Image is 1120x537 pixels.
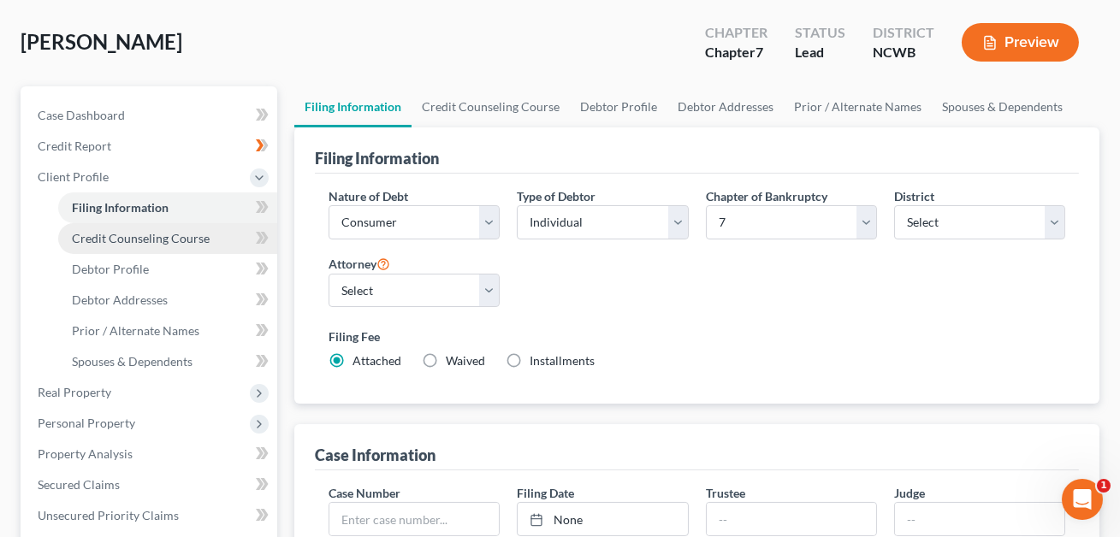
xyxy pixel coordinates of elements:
span: Spouses & Dependents [72,354,193,369]
label: Chapter of Bankruptcy [706,187,827,205]
span: Waived [446,353,485,368]
div: Case Information [315,445,436,465]
a: None [518,503,687,535]
button: Preview [962,23,1079,62]
a: Spouses & Dependents [58,346,277,377]
label: Case Number [329,484,400,502]
span: Secured Claims [38,477,120,492]
span: Installments [530,353,595,368]
div: Chapter [705,23,767,43]
div: NCWB [873,43,934,62]
a: Spouses & Dependents [932,86,1073,127]
span: [PERSON_NAME] [21,29,182,54]
input: -- [707,503,876,535]
span: 1 [1097,479,1111,493]
span: Debtor Addresses [72,292,168,307]
a: Case Dashboard [24,100,277,131]
a: Filing Information [294,86,412,127]
label: District [894,187,934,205]
a: Filing Information [58,192,277,223]
a: Property Analysis [24,439,277,469]
span: Personal Property [38,416,135,430]
span: Client Profile [38,169,109,184]
a: Debtor Addresses [667,86,784,127]
div: Filing Information [315,148,439,168]
span: Debtor Profile [72,262,149,276]
a: Credit Counseling Course [58,223,277,254]
span: Filing Information [72,200,169,215]
a: Prior / Alternate Names [784,86,932,127]
label: Type of Debtor [517,187,596,205]
span: Unsecured Priority Claims [38,508,179,522]
span: Credit Report [38,139,111,153]
label: Judge [894,484,925,502]
label: Trustee [706,484,745,502]
span: Attached [353,353,401,368]
div: Status [795,23,845,43]
a: Secured Claims [24,469,277,500]
span: Credit Counseling Course [72,231,210,245]
input: -- [895,503,1064,535]
iframe: Intercom live chat [1062,479,1103,520]
div: District [873,23,934,43]
span: Prior / Alternate Names [72,323,199,338]
a: Debtor Profile [58,254,277,285]
a: Debtor Addresses [58,285,277,316]
label: Attorney [329,253,390,274]
span: Property Analysis [38,446,133,461]
label: Filing Fee [329,328,1065,345]
div: Chapter [705,43,767,62]
span: Real Property [38,385,111,399]
input: Enter case number... [329,503,499,535]
span: Case Dashboard [38,108,125,122]
a: Unsecured Priority Claims [24,500,277,531]
div: Lead [795,43,845,62]
label: Filing Date [517,484,574,502]
span: 7 [756,44,763,60]
a: Prior / Alternate Names [58,316,277,346]
a: Debtor Profile [570,86,667,127]
a: Credit Report [24,131,277,162]
a: Credit Counseling Course [412,86,570,127]
label: Nature of Debt [329,187,408,205]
